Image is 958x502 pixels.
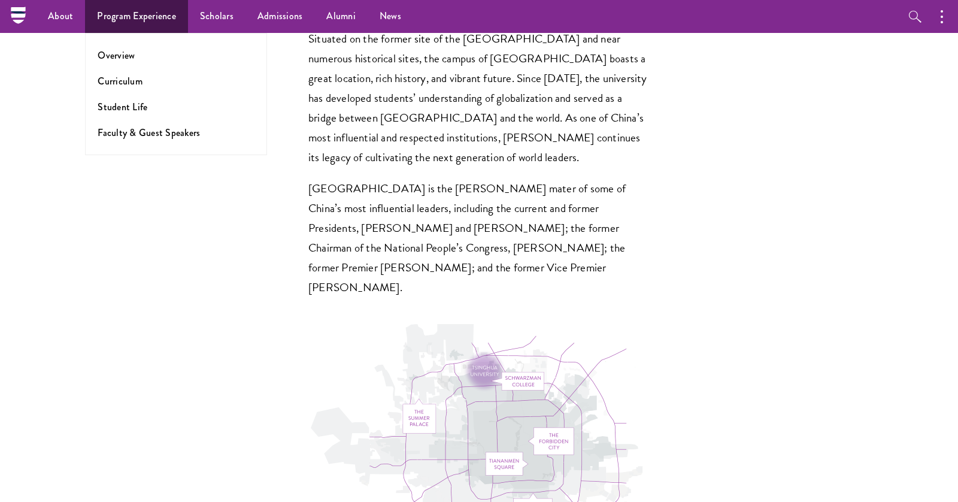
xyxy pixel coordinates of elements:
a: Curriculum [98,74,143,88]
a: Overview [98,49,135,62]
p: [GEOGRAPHIC_DATA] is the [PERSON_NAME] mater of some of China’s most influential leaders, includi... [308,179,650,297]
a: Faculty & Guest Speakers [98,126,200,140]
p: Situated on the former site of the [GEOGRAPHIC_DATA] and near numerous historical sites, the camp... [308,29,650,167]
a: Student Life [98,100,147,114]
